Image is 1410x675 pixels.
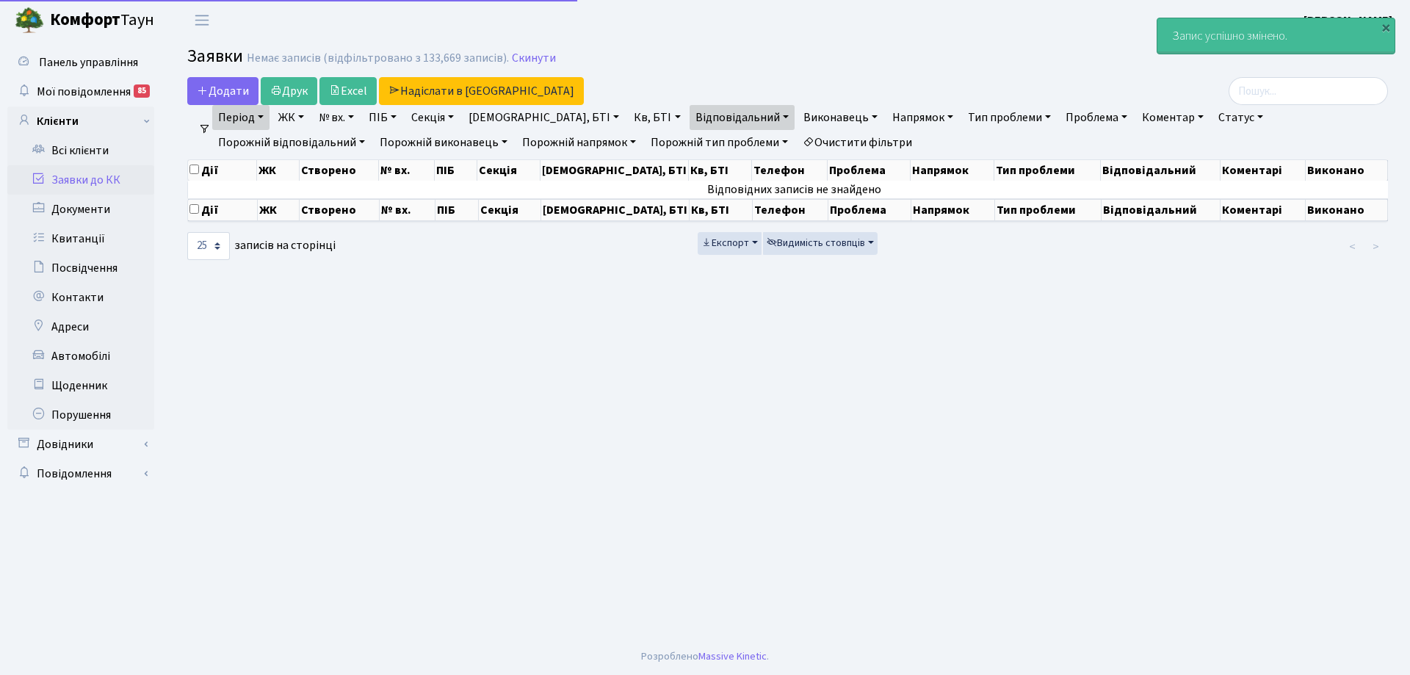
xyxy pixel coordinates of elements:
[7,430,154,459] a: Довідники
[247,51,509,65] div: Немає записів (відфільтровано з 133,669 записів).
[911,160,994,181] th: Напрямок
[187,77,258,105] a: Додати
[1060,105,1133,130] a: Проблема
[886,105,959,130] a: Напрямок
[379,160,434,181] th: № вх.
[628,105,686,130] a: Кв, БТІ
[690,199,753,221] th: Кв, БТІ
[374,130,513,155] a: Порожній виконавець
[767,236,865,250] span: Видимість стовпців
[541,199,690,221] th: [DEMOGRAPHIC_DATA], БТІ
[698,649,767,664] a: Massive Kinetic
[184,8,220,32] button: Переключити навігацію
[962,105,1057,130] a: Тип проблеми
[1221,199,1306,221] th: Коментарі
[1229,77,1388,105] input: Пошук...
[380,199,435,221] th: № вх.
[50,8,154,33] span: Таун
[798,105,883,130] a: Виконавець
[7,400,154,430] a: Порушення
[258,199,300,221] th: ЖК
[690,105,795,130] a: Відповідальний
[7,107,154,136] a: Клієнти
[512,51,556,65] a: Скинути
[187,43,243,69] span: Заявки
[1212,105,1269,130] a: Статус
[7,253,154,283] a: Посвідчення
[828,160,911,181] th: Проблема
[994,160,1102,181] th: Тип проблеми
[405,105,460,130] a: Секція
[828,199,911,221] th: Проблема
[911,199,994,221] th: Напрямок
[212,105,270,130] a: Період
[7,312,154,342] a: Адреси
[187,232,230,260] select: записів на сторінці
[540,160,689,181] th: [DEMOGRAPHIC_DATA], БТІ
[1136,105,1210,130] a: Коментар
[319,77,377,105] a: Excel
[797,130,918,155] a: Очистити фільтри
[7,283,154,312] a: Контакти
[212,130,371,155] a: Порожній відповідальний
[7,195,154,224] a: Документи
[261,77,317,105] a: Друк
[1102,199,1221,221] th: Відповідальний
[15,6,44,35] img: logo.png
[689,160,752,181] th: Кв, БТІ
[7,48,154,77] a: Панель управління
[272,105,310,130] a: ЖК
[7,342,154,371] a: Автомобілі
[645,130,794,155] a: Порожній тип проблеми
[1157,18,1395,54] div: Запис успішно змінено.
[463,105,625,130] a: [DEMOGRAPHIC_DATA], БТІ
[300,160,380,181] th: Створено
[7,77,154,107] a: Мої повідомлення85
[7,136,154,165] a: Всі клієнти
[1306,199,1388,221] th: Виконано
[7,224,154,253] a: Квитанції
[187,232,336,260] label: записів на сторінці
[435,160,478,181] th: ПІБ
[37,84,131,100] span: Мої повідомлення
[188,199,258,221] th: Дії
[134,84,150,98] div: 85
[752,160,828,181] th: Телефон
[379,77,584,105] a: Надіслати в [GEOGRAPHIC_DATA]
[188,181,1402,198] td: Відповідних записів не знайдено
[197,83,249,99] span: Додати
[1304,12,1392,29] a: [PERSON_NAME]
[763,232,878,255] button: Видимість стовпців
[188,160,257,181] th: Дії
[701,236,749,250] span: Експорт
[995,199,1102,221] th: Тип проблеми
[1101,160,1221,181] th: Відповідальний
[7,371,154,400] a: Щоденник
[363,105,402,130] a: ПІБ
[313,105,360,130] a: № вх.
[698,232,762,255] button: Експорт
[50,8,120,32] b: Комфорт
[257,160,299,181] th: ЖК
[479,199,542,221] th: Секція
[7,165,154,195] a: Заявки до КК
[7,459,154,488] a: Повідомлення
[516,130,642,155] a: Порожній напрямок
[1221,160,1306,181] th: Коментарі
[477,160,540,181] th: Секція
[300,199,380,221] th: Створено
[435,199,479,221] th: ПІБ
[39,54,138,71] span: Панель управління
[641,649,769,665] div: Розроблено .
[1378,20,1393,35] div: ×
[1306,160,1388,181] th: Виконано
[753,199,828,221] th: Телефон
